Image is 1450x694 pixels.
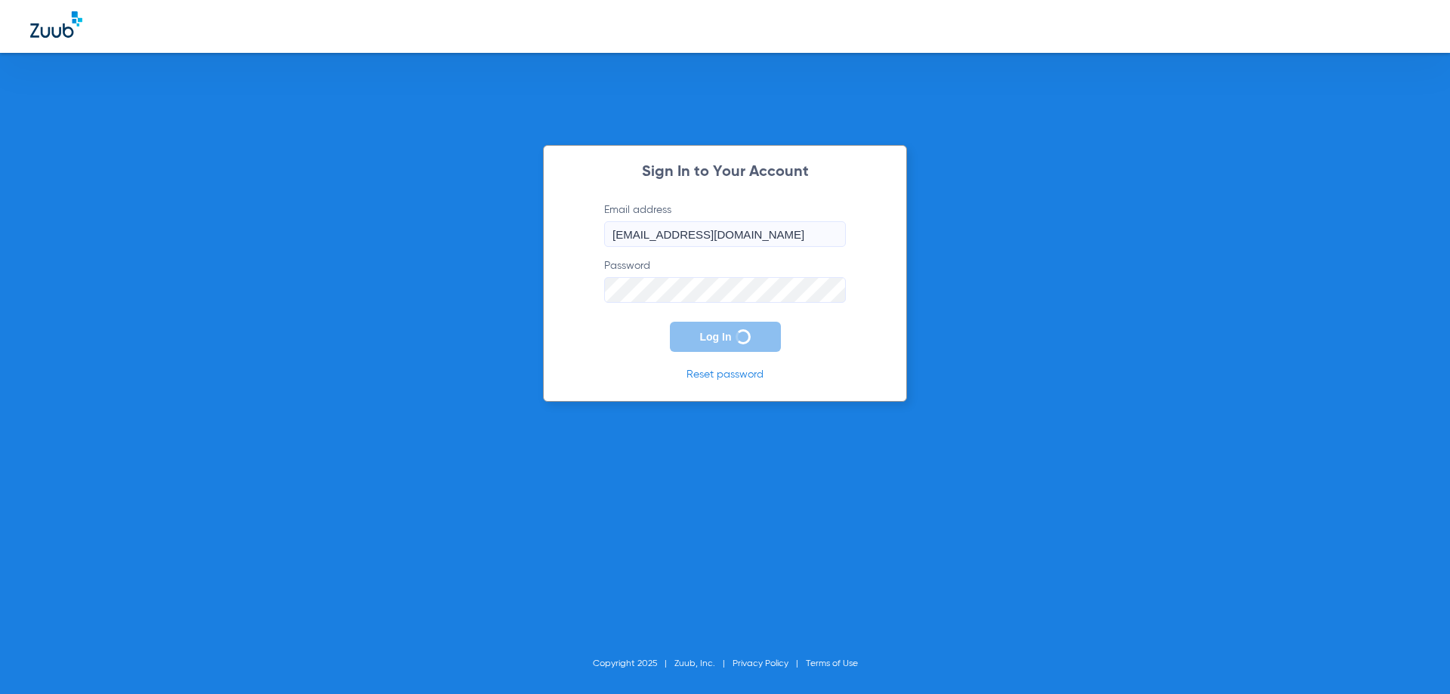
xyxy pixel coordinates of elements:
[733,659,788,668] a: Privacy Policy
[670,322,781,352] button: Log In
[686,369,764,380] a: Reset password
[604,258,846,303] label: Password
[604,202,846,247] label: Email address
[700,331,732,343] span: Log In
[604,221,846,247] input: Email address
[674,656,733,671] li: Zuub, Inc.
[1374,622,1450,694] iframe: Chat Widget
[806,659,858,668] a: Terms of Use
[582,165,868,180] h2: Sign In to Your Account
[593,656,674,671] li: Copyright 2025
[30,11,82,38] img: Zuub Logo
[604,277,846,303] input: Password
